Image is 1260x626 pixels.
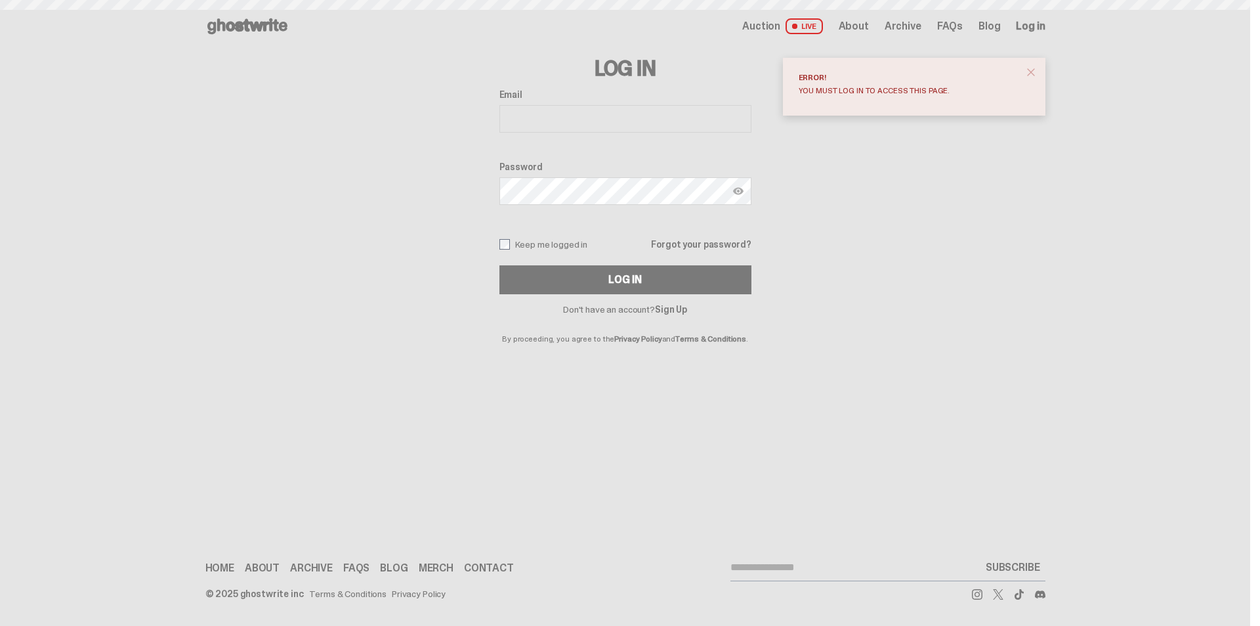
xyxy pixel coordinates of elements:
[499,239,510,250] input: Keep me logged in
[614,334,661,344] a: Privacy Policy
[655,303,687,315] a: Sign Up
[499,89,751,100] label: Email
[980,554,1045,581] button: SUBSCRIBE
[380,563,408,573] a: Blog
[1019,60,1043,84] button: close
[499,265,751,294] button: Log In
[392,589,446,598] a: Privacy Policy
[885,21,921,32] a: Archive
[343,563,369,573] a: FAQs
[799,87,1019,95] div: You must log in to access this page.
[499,305,751,314] p: Don't have an account?
[205,589,304,598] div: © 2025 ghostwrite inc
[309,589,387,598] a: Terms & Conditions
[675,334,746,344] a: Terms & Conditions
[499,239,588,250] label: Keep me logged in
[205,563,234,573] a: Home
[799,74,1019,81] div: Error!
[742,18,822,34] a: Auction LIVE
[733,186,744,196] img: Show password
[499,314,751,343] p: By proceeding, you agree to the and .
[290,563,333,573] a: Archive
[839,21,869,32] a: About
[608,275,641,285] div: Log In
[978,21,1000,32] a: Blog
[786,18,823,34] span: LIVE
[499,162,751,172] label: Password
[937,21,963,32] a: FAQs
[245,563,280,573] a: About
[464,563,514,573] a: Contact
[742,21,780,32] span: Auction
[651,240,751,249] a: Forgot your password?
[1016,21,1045,32] a: Log in
[499,58,751,79] h3: Log In
[419,563,453,573] a: Merch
